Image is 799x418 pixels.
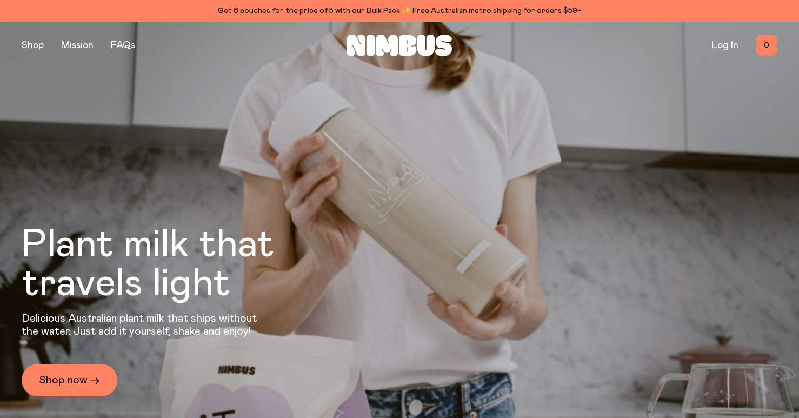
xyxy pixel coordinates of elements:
[756,35,777,56] button: 0
[22,312,264,338] p: Delicious Australian plant milk that ships without the water. Just add it yourself, shake and enjoy!
[711,41,738,50] a: Log In
[22,225,333,303] h1: Plant milk that travels light
[111,41,135,50] a: FAQs
[61,41,94,50] a: Mission
[22,364,117,396] a: Shop now →
[22,4,777,17] div: Get 6 pouches for the price of 5 with our Bulk Pack ✨ Free Australian metro shipping for orders $59+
